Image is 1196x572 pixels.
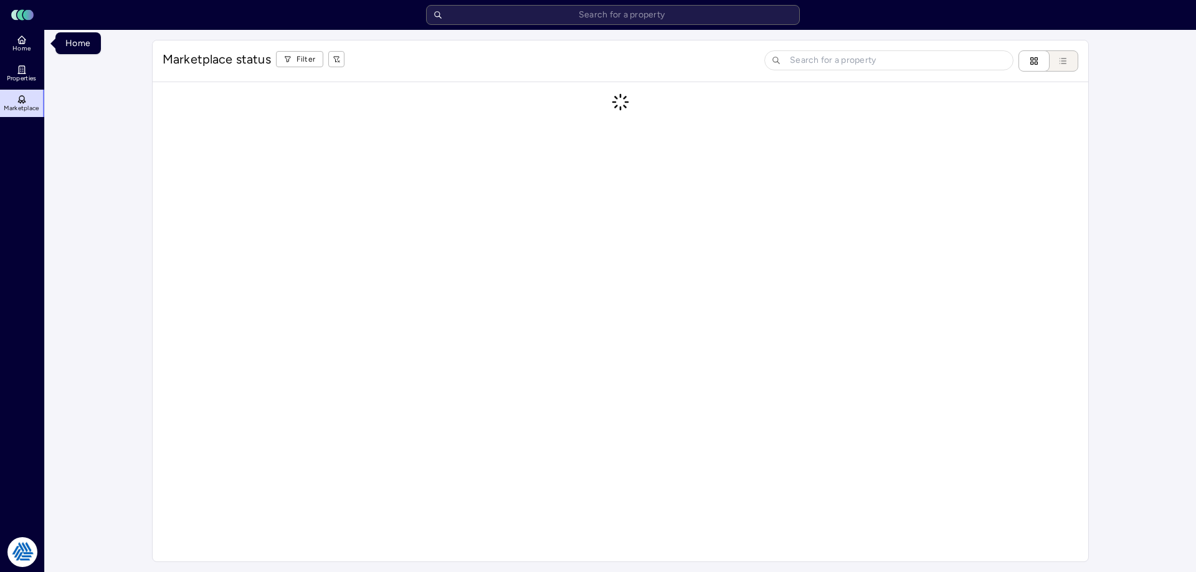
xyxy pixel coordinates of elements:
input: Search for a property [426,5,800,25]
button: Kanban view [1018,50,1050,72]
span: Marketplace status [163,50,271,68]
input: Search for a property [764,50,1013,70]
img: Tradition Energy [7,537,37,567]
button: Filter [276,51,324,67]
div: Home [55,32,101,54]
span: Marketplace [4,105,39,112]
span: Home [12,45,31,52]
button: Table view [1037,50,1078,72]
span: Properties [7,75,37,82]
span: Filter [297,53,316,65]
